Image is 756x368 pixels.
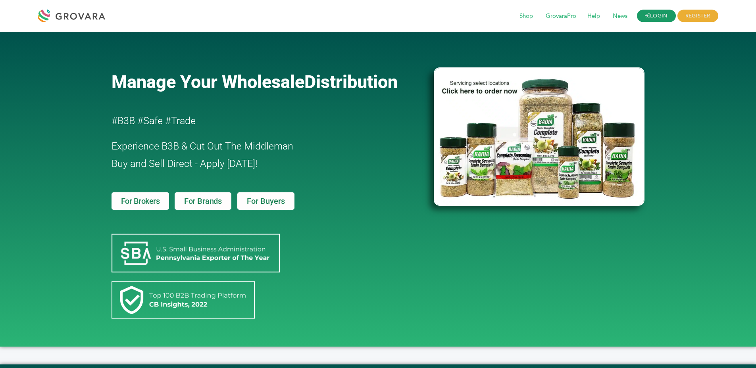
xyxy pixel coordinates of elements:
[112,71,421,92] a: Manage Your WholesaleDistribution
[184,197,222,205] span: For Brands
[304,71,398,92] span: Distribution
[121,197,160,205] span: For Brokers
[237,192,294,210] a: For Buyers
[247,197,285,205] span: For Buyers
[112,192,169,210] a: For Brokers
[677,10,718,22] span: REGISTER
[112,140,293,152] span: Experience B3B & Cut Out The Middleman
[607,9,633,24] span: News
[637,10,676,22] a: LOGIN
[514,9,539,24] span: Shop
[514,12,539,21] a: Shop
[540,9,582,24] span: GrovaraPro
[582,9,606,24] span: Help
[607,12,633,21] a: News
[540,12,582,21] a: GrovaraPro
[582,12,606,21] a: Help
[112,158,258,169] span: Buy and Sell Direct - Apply [DATE]!
[175,192,231,210] a: For Brands
[112,71,304,92] span: Manage Your Wholesale
[112,112,389,130] h2: #B3B #Safe #Trade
